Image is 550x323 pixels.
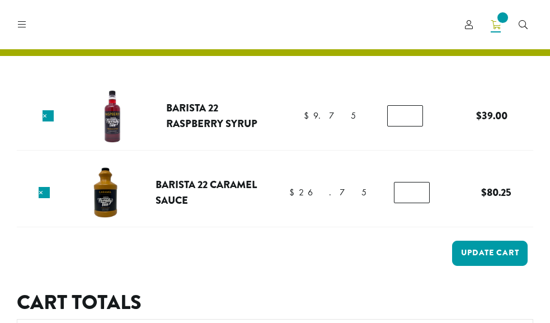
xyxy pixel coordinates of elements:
[75,162,137,224] img: Barista 22 Caramel Sauce
[476,108,482,123] span: $
[481,185,487,200] span: $
[481,185,511,200] bdi: 80.25
[304,110,313,121] span: $
[394,182,430,203] input: Product quantity
[39,187,50,198] a: Remove this item
[387,105,423,127] input: Product quantity
[166,100,257,131] a: Barista 22 Raspberry Syrup
[156,177,257,208] a: Barista 22 Caramel Sauce
[304,110,356,121] bdi: 9.75
[82,86,143,147] img: Barista 22 Raspberry Syrup
[452,241,528,266] button: Update cart
[476,108,507,123] bdi: 39.00
[289,186,366,198] bdi: 26.75
[17,291,533,315] h2: Cart totals
[289,186,299,198] span: $
[43,110,54,121] a: Remove this item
